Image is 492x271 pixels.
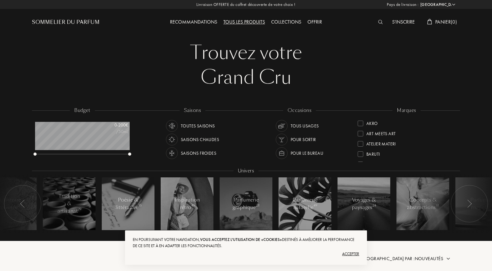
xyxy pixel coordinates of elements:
[70,107,95,114] div: budget
[314,203,317,208] span: 49
[387,2,419,8] span: Pays de livraison :
[291,134,316,145] div: Pour sortir
[220,18,268,26] div: Tous les produits
[181,134,219,145] div: Saisons chaudes
[291,147,323,159] div: Pour le bureau
[133,249,359,259] div: Accepter
[304,18,325,26] div: Offrir
[292,196,318,211] div: Parfumerie naturelle
[133,237,359,249] div: En poursuivant votre navigation, destinés à améliorer la performance de ce site et à en adapter l...
[168,122,176,130] img: usage_season_average_white.svg
[167,18,220,26] div: Recommandations
[366,159,397,167] div: Binet-Papillon
[366,149,380,157] div: Baruti
[200,237,282,242] span: vous acceptez l'utilisation de «cookies»
[97,122,128,128] div: 0 - 200 €
[446,256,451,261] img: arrow.png
[139,203,141,208] span: 15
[191,203,195,208] span: 45
[392,107,420,114] div: marques
[181,147,216,159] div: Saisons froides
[277,122,286,130] img: usage_occasion_all_white.svg
[37,65,455,90] div: Grand Cru
[20,200,25,208] img: arr_left.svg
[167,19,220,25] a: Recommandations
[359,255,443,262] span: [GEOGRAPHIC_DATA] par : Nouveautés
[378,20,383,24] img: search_icn_white.svg
[366,118,378,127] div: Akro
[366,128,396,137] div: Art Meets Art
[32,19,100,26] a: Sommelier du Parfum
[180,107,205,114] div: saisons
[37,40,455,65] div: Trouvez votre
[168,149,176,158] img: usage_season_cold_white.svg
[220,19,268,25] a: Tous les produits
[435,19,457,25] span: Panier ( 0 )
[389,19,418,25] a: S'inscrire
[351,196,377,211] div: Voyages & paysages
[389,18,418,26] div: S'inscrire
[174,196,200,211] div: Inspiration rétro
[277,149,286,158] img: usage_occasion_work_white.svg
[283,107,316,114] div: occasions
[181,120,215,132] div: Toutes saisons
[115,196,141,211] div: Poésie & littérature
[233,196,259,211] div: Parfumerie graphique
[277,135,286,144] img: usage_occasion_party_white.svg
[373,203,376,208] span: 24
[366,139,396,147] div: Atelier Materi
[256,203,260,208] span: 23
[467,200,472,208] img: arr_left.svg
[234,167,258,175] div: Univers
[168,135,176,144] img: usage_season_hot_white.svg
[268,18,304,26] div: Collections
[97,128,128,135] div: /50mL
[291,120,319,132] div: Tous usages
[304,19,325,25] a: Offrir
[268,19,304,25] a: Collections
[427,19,432,24] img: cart_white.svg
